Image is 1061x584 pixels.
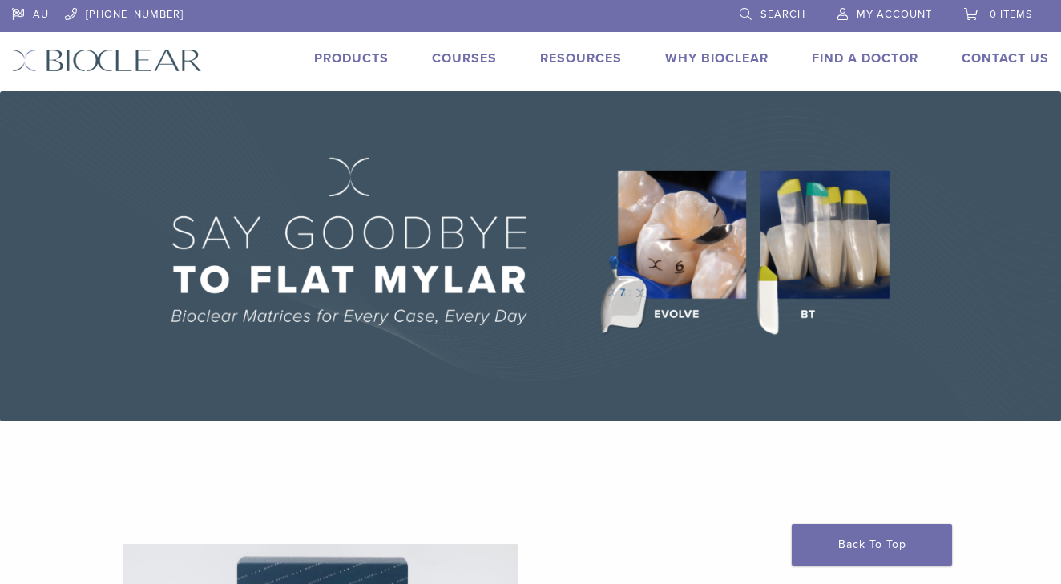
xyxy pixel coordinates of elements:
[540,50,622,66] a: Resources
[314,50,389,66] a: Products
[760,8,805,21] span: Search
[792,524,952,566] a: Back To Top
[962,50,1049,66] a: Contact Us
[812,50,918,66] a: Find A Doctor
[12,49,202,72] img: Bioclear
[857,8,932,21] span: My Account
[990,8,1033,21] span: 0 items
[665,50,769,66] a: Why Bioclear
[432,50,497,66] a: Courses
